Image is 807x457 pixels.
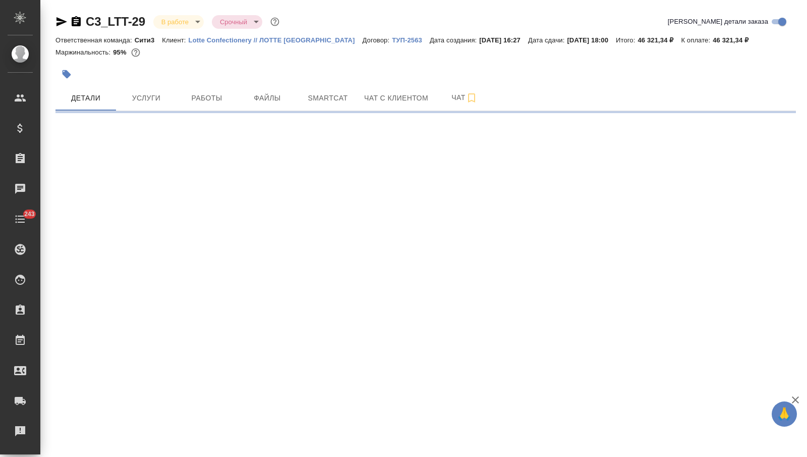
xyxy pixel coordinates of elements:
a: C3_LTT-29 [86,15,145,28]
span: Работы [183,92,231,105]
p: Дата сдачи: [528,36,567,44]
button: Скопировать ссылку для ЯМессенджера [55,16,68,28]
p: 95% [113,48,129,56]
p: К оплате: [681,36,713,44]
span: 🙏 [776,403,793,425]
p: Договор: [363,36,392,44]
button: Срочный [217,18,250,26]
button: Доп статусы указывают на важность/срочность заказа [268,15,281,28]
p: ТУП-2563 [392,36,430,44]
div: В работе [212,15,262,29]
p: [DATE] 16:27 [479,36,528,44]
span: Детали [62,92,110,105]
p: Итого: [616,36,638,44]
span: Чат с клиентом [364,92,428,105]
p: Дата создания: [430,36,479,44]
button: Добавить тэг [55,63,78,85]
a: Lotte Confectionery // ЛОТТЕ [GEOGRAPHIC_DATA] [189,35,363,44]
p: Сити3 [135,36,162,44]
p: Маржинальность: [55,48,113,56]
a: ТУП-2563 [392,35,430,44]
button: В работе [158,18,192,26]
span: Чат [440,91,489,104]
span: Файлы [243,92,292,105]
svg: Подписаться [466,92,478,104]
span: 243 [18,209,41,219]
p: Ответственная команда: [55,36,135,44]
span: [PERSON_NAME] детали заказа [668,17,768,27]
div: В работе [153,15,204,29]
button: 🙏 [772,401,797,427]
button: Скопировать ссылку [70,16,82,28]
p: 46 321,34 ₽ [713,36,756,44]
a: 243 [3,207,38,232]
span: Услуги [122,92,170,105]
p: Клиент: [162,36,188,44]
span: Smartcat [304,92,352,105]
p: 46 321,34 ₽ [638,36,681,44]
button: 1800.00 RUB; [129,46,142,59]
p: Lotte Confectionery // ЛОТТЕ [GEOGRAPHIC_DATA] [189,36,363,44]
p: [DATE] 18:00 [567,36,616,44]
